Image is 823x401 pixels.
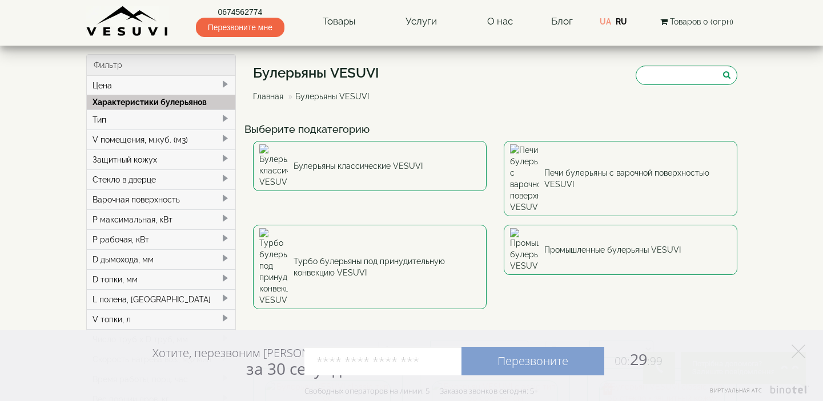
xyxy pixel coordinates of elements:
div: Защитный кожух [87,149,236,169]
img: Промышленные булерьяны VESUVI [510,228,539,272]
a: Виртуальная АТС [703,386,809,401]
button: Товаров 0 (0грн) [657,15,737,28]
a: Главная [253,92,283,101]
span: 00: [615,354,630,368]
a: Промышленные булерьяны VESUVI Промышленные булерьяны VESUVI [504,225,737,275]
a: Услуги [394,9,448,35]
a: Товары [311,9,367,35]
a: 0674562774 [196,6,284,18]
span: за 30 секунд? [246,358,348,379]
div: P максимальная, кВт [87,209,236,229]
a: Печи булерьяны с варочной поверхностью VESUVI Печи булерьяны с варочной поверхностью VESUVI [504,141,737,216]
a: Перезвоните [461,347,604,375]
div: D топки, мм [87,269,236,289]
div: V помещения, м.куб. (м3) [87,129,236,149]
div: D дымохода, мм [87,249,236,269]
a: О нас [476,9,524,35]
div: Число труб x D труб, мм [87,329,236,349]
div: Фильтр [87,55,236,76]
div: Характеристики булерьянов [87,95,236,110]
img: Завод VESUVI [86,6,169,37]
li: Булерьяны VESUVI [286,91,369,102]
a: Блог [551,15,573,27]
div: Свободных операторов на линии: 5 Заказов звонков сегодня: 5+ [304,386,538,395]
div: Варочная поверхность [87,189,236,209]
div: V топки, л [87,309,236,329]
h4: Выберите подкатегорию [244,124,746,135]
a: Булерьяны классические VESUVI Булерьяны классические VESUVI [253,141,487,191]
img: Печи булерьяны с варочной поверхностью VESUVI [510,144,539,213]
a: RU [616,17,627,26]
div: Цена [87,76,236,95]
h1: Булерьяны VESUVI [253,66,379,80]
div: Тип [87,110,236,129]
span: Товаров 0 (0грн) [670,17,733,26]
span: Перезвоните мне [196,18,284,37]
div: P рабочая, кВт [87,229,236,249]
div: Стекло в дверце [87,169,236,189]
a: UA [600,17,611,26]
a: Турбо булерьяны под принудительную конвекцию VESUVI Турбо булерьяны под принудительную конвекцию ... [253,225,487,309]
div: L полена, [GEOGRAPHIC_DATA] [87,289,236,309]
span: Виртуальная АТС [710,387,762,394]
div: Хотите, перезвоним [PERSON_NAME] [152,346,348,378]
img: Булерьяны классические VESUVI [259,144,288,188]
span: :99 [647,354,663,368]
span: 29 [604,349,663,370]
img: Турбо булерьяны под принудительную конвекцию VESUVI [259,228,288,306]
